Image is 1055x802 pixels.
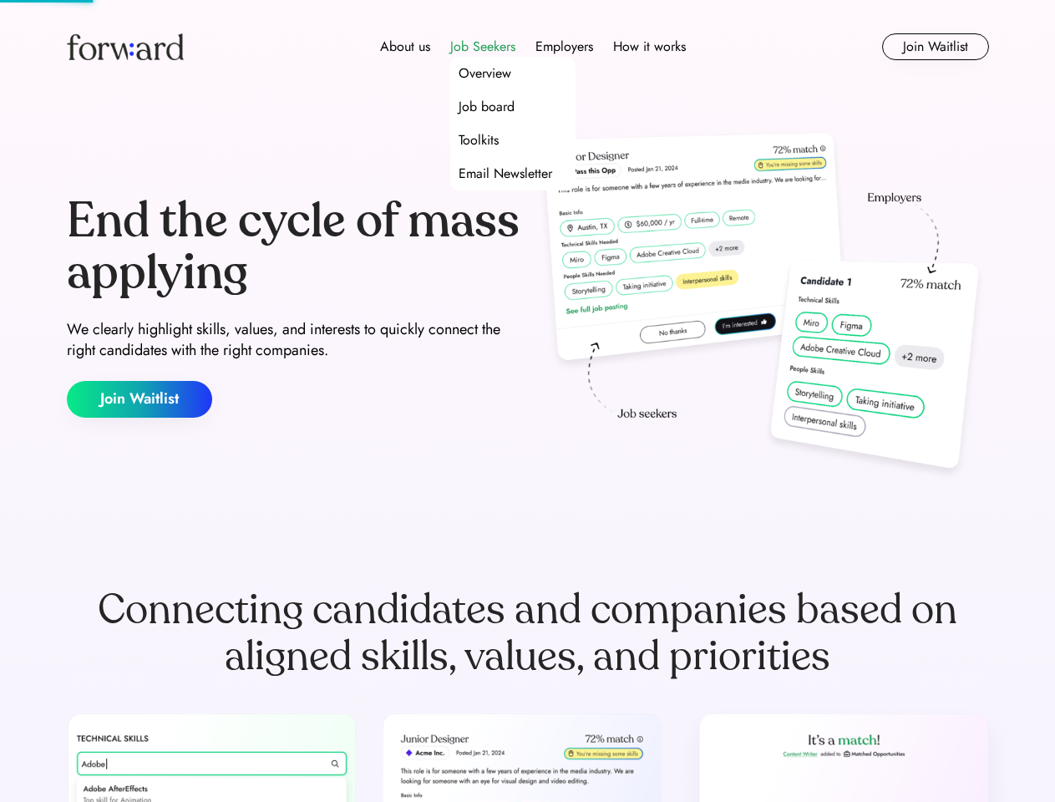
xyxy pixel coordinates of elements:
[459,130,499,150] div: Toolkits
[67,33,184,60] img: Forward logo
[450,37,515,57] div: Job Seekers
[67,586,989,680] div: Connecting candidates and companies based on aligned skills, values, and priorities
[67,319,521,361] div: We clearly highlight skills, values, and interests to quickly connect the right candidates with t...
[882,33,989,60] button: Join Waitlist
[535,127,989,486] img: hero-image.png
[613,37,686,57] div: How it works
[459,63,511,84] div: Overview
[459,164,552,184] div: Email Newsletter
[380,37,430,57] div: About us
[67,381,212,418] button: Join Waitlist
[459,97,515,117] div: Job board
[67,195,521,298] div: End the cycle of mass applying
[535,37,593,57] div: Employers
